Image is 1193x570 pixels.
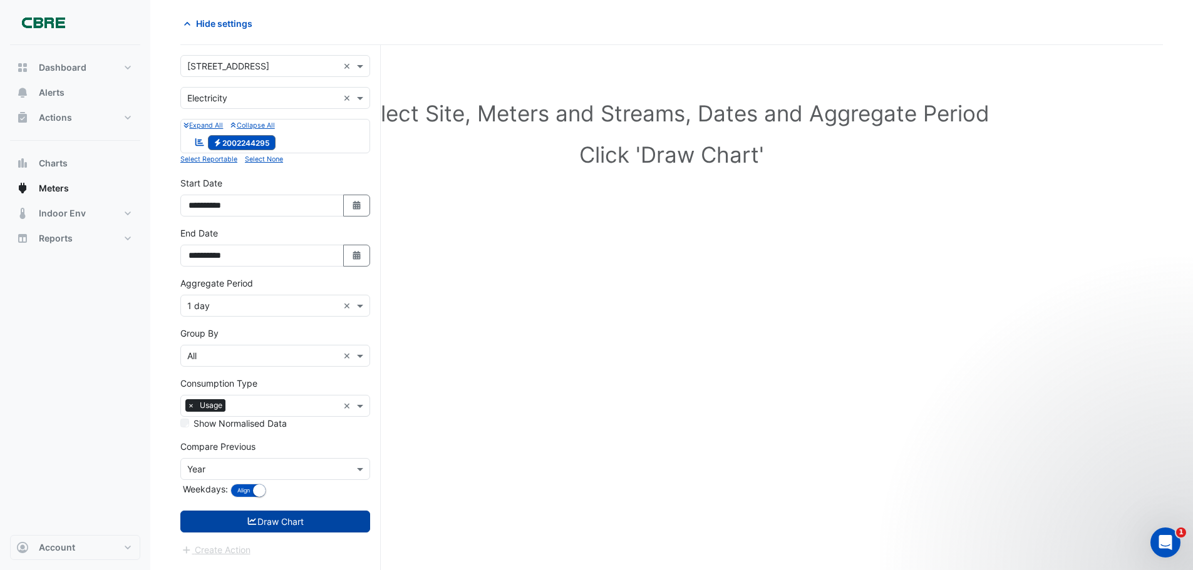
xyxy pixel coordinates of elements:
[185,399,197,412] span: ×
[180,176,222,190] label: Start Date
[196,17,252,30] span: Hide settings
[245,153,283,165] button: Select None
[200,141,1143,168] h1: Click 'Draw Chart'
[343,91,354,104] span: Clear
[39,111,72,124] span: Actions
[39,541,75,554] span: Account
[16,207,29,220] app-icon: Indoor Env
[351,200,363,211] fa-icon: Select Date
[10,151,140,176] button: Charts
[183,120,223,131] button: Expand All
[10,535,140,560] button: Account
[10,201,140,226] button: Indoor Env
[16,111,29,124] app-icon: Actions
[10,80,140,105] button: Alerts
[16,86,29,99] app-icon: Alerts
[197,399,225,412] span: Usage
[39,232,73,245] span: Reports
[194,417,287,430] label: Show Normalised Data
[200,100,1143,126] h1: Select Site, Meters and Streams, Dates and Aggregate Period
[15,10,71,35] img: Company Logo
[180,377,257,390] label: Consumption Type
[343,399,354,412] span: Clear
[208,135,276,150] span: 2002244295
[343,59,354,73] span: Clear
[213,138,222,147] fa-icon: Electricity
[39,182,69,195] span: Meters
[10,55,140,80] button: Dashboard
[10,226,140,251] button: Reports
[39,61,86,74] span: Dashboard
[39,207,86,220] span: Indoor Env
[39,86,65,99] span: Alerts
[180,155,237,163] small: Select Reportable
[16,232,29,245] app-icon: Reports
[180,440,256,453] label: Compare Previous
[180,511,370,532] button: Draw Chart
[245,155,283,163] small: Select None
[1150,527,1180,557] iframe: Intercom live chat
[10,176,140,201] button: Meters
[180,226,218,240] label: End Date
[194,136,205,147] fa-icon: Reportable
[183,121,223,130] small: Expand All
[39,157,68,170] span: Charts
[16,182,29,195] app-icon: Meters
[180,482,228,496] label: Weekdays:
[180,153,237,165] button: Select Reportable
[10,105,140,130] button: Actions
[230,121,274,130] small: Collapse All
[16,157,29,170] app-icon: Charts
[180,13,261,34] button: Hide settings
[343,349,354,362] span: Clear
[1176,527,1186,537] span: 1
[180,277,253,290] label: Aggregate Period
[230,120,274,131] button: Collapse All
[180,327,219,340] label: Group By
[16,61,29,74] app-icon: Dashboard
[343,299,354,312] span: Clear
[351,250,363,261] fa-icon: Select Date
[180,544,251,554] app-escalated-ticket-create-button: Please draw the charts first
